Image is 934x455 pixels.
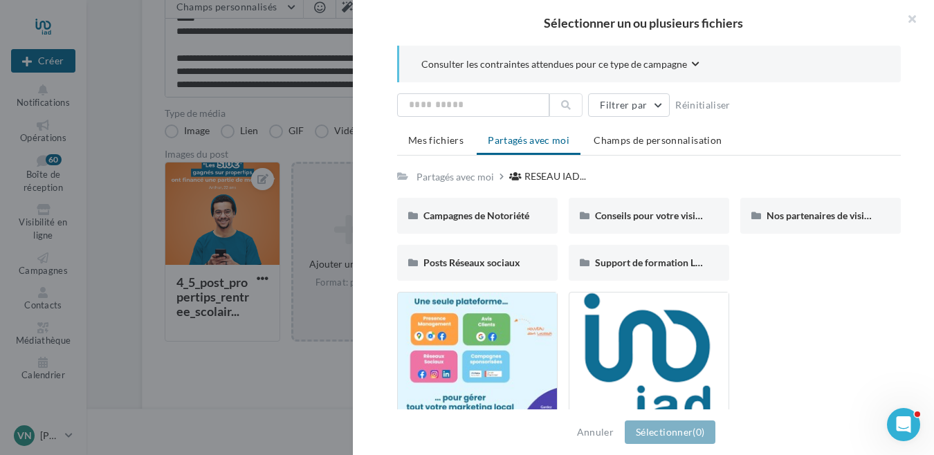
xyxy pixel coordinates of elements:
span: Partagés avec moi [488,134,569,146]
span: Posts Réseaux sociaux [423,257,520,268]
span: Support de formation Localads [595,257,728,268]
span: Champs de personnalisation [594,134,722,146]
iframe: Intercom live chat [887,408,920,441]
button: Consulter les contraintes attendues pour ce type de campagne [421,57,699,74]
span: Mes fichiers [408,134,464,146]
span: (0) [693,426,704,438]
button: Sélectionner(0) [625,420,715,444]
div: Partagés avec moi [416,170,494,184]
span: Consulter les contraintes attendues pour ce type de campagne [421,57,687,71]
button: Filtrer par [588,93,670,117]
span: Conseils pour votre visibilité locale [595,210,745,221]
h2: Sélectionner un ou plusieurs fichiers [375,17,912,29]
span: RESEAU IAD... [524,169,586,183]
span: Nos partenaires de visibilité locale [767,210,914,221]
span: Campagnes de Notoriété [423,210,529,221]
button: Réinitialiser [670,97,736,113]
button: Annuler [571,424,619,440]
